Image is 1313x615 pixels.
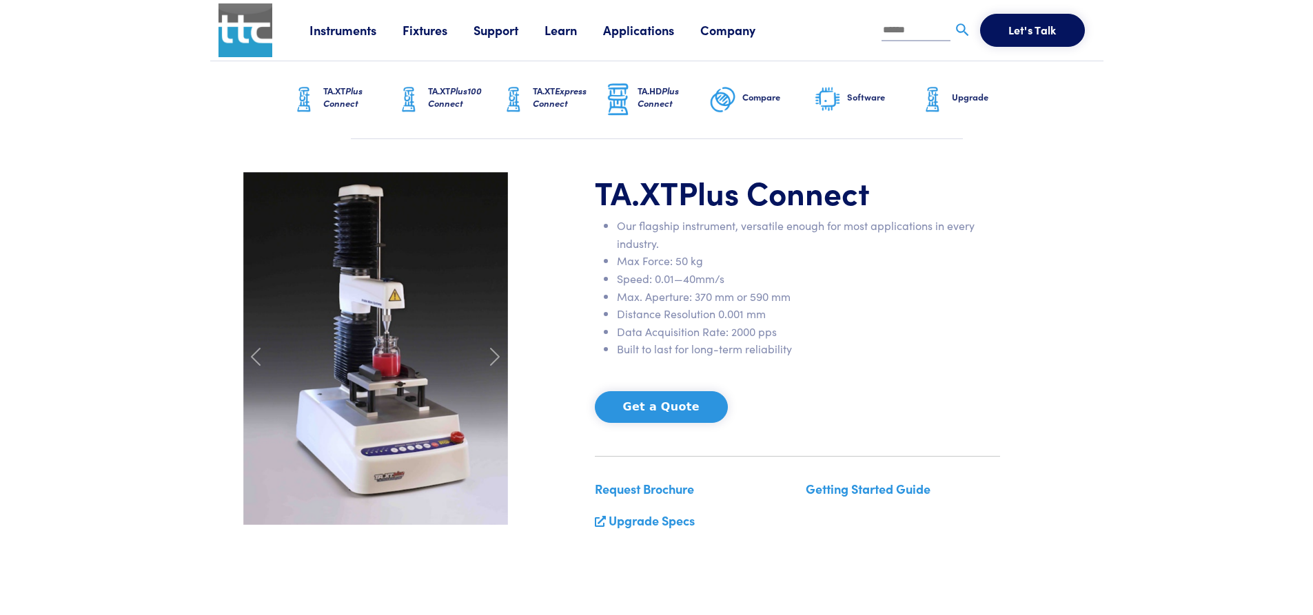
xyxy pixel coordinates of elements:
img: compare-graphic.png [709,83,737,117]
a: TA.XTPlus Connect [290,61,395,138]
a: Software [814,61,919,138]
a: TA.HDPlus Connect [604,61,709,138]
li: Data Acquisition Rate: 2000 pps [617,323,1000,341]
li: Distance Resolution 0.001 mm [617,305,1000,323]
img: ta-xt-graphic.png [290,83,318,117]
a: TA.XTExpress Connect [500,61,604,138]
li: Our flagship instrument, versatile enough for most applications in every industry. [617,217,1000,252]
a: Learn [544,21,603,39]
button: Get a Quote [595,391,728,423]
h1: TA.XT [595,172,1000,212]
img: software-graphic.png [814,85,842,114]
a: Request Brochure [595,480,694,497]
h6: TA.XT [533,85,604,110]
h6: Compare [742,91,814,103]
a: Company [700,21,782,39]
a: TA.XTPlus100 Connect [395,61,500,138]
img: ta-xt-graphic.png [395,83,423,117]
span: Plus100 Connect [428,84,482,110]
li: Max. Aperture: 370 mm or 590 mm [617,288,1000,306]
span: Plus Connect [323,84,363,110]
li: Max Force: 50 kg [617,252,1000,270]
li: Speed: 0.01—40mm/s [617,270,1000,288]
a: Fixtures [403,21,474,39]
img: carousel-ta-xt-plus-bloom.jpg [243,172,508,525]
li: Built to last for long-term reliability [617,340,1000,358]
a: Compare [709,61,814,138]
a: Upgrade Specs [609,512,695,529]
h6: TA.XT [323,85,395,110]
h6: Upgrade [952,91,1024,103]
a: Support [474,21,544,39]
button: Let's Talk [980,14,1085,47]
h6: Software [847,91,919,103]
a: Upgrade [919,61,1024,138]
a: Applications [603,21,700,39]
a: Getting Started Guide [806,480,930,497]
span: Plus Connect [638,84,679,110]
a: Instruments [309,21,403,39]
img: ttc_logo_1x1_v1.0.png [218,3,272,57]
img: ta-xt-graphic.png [919,83,946,117]
h6: TA.HD [638,85,709,110]
img: ta-xt-graphic.png [500,83,527,117]
h6: TA.XT [428,85,500,110]
span: Plus Connect [678,169,870,213]
img: ta-hd-graphic.png [604,82,632,118]
span: Express Connect [533,84,587,110]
